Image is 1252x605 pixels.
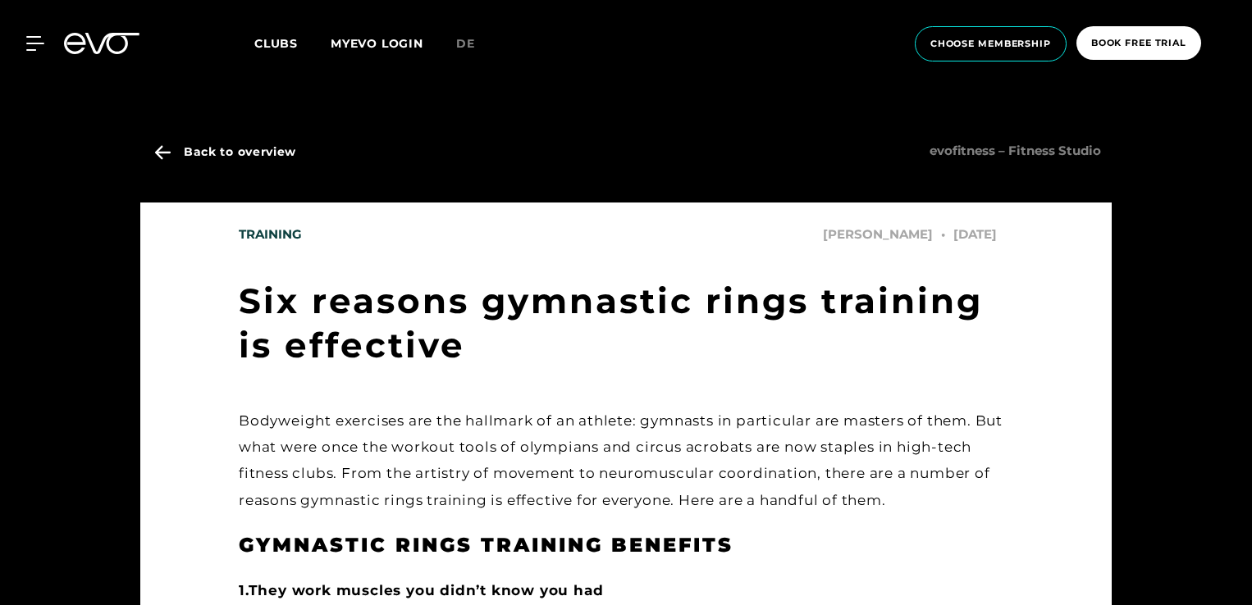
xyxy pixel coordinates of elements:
span: book free trial [1091,36,1186,50]
strong: They work muscles you didn’t know you had [249,582,604,598]
a: de [456,34,495,53]
span: choose membership [930,37,1051,51]
a: choose membership [910,26,1072,61]
strong: Gymnastic rings training benefits [239,533,733,557]
span: Back to overview [184,143,296,161]
a: MYEVO LOGIN [331,36,423,51]
span: evofitness – Fitness Studio [919,131,1112,202]
a: Back to overview [149,131,303,202]
h1: Six reasons gymnastic rings training is effective [239,279,1013,368]
strong: 1. [239,582,249,598]
span: [PERSON_NAME] [823,225,953,244]
span: Clubs [254,36,298,51]
span: [DATE] [953,225,1013,244]
a: Clubs [254,35,331,51]
span: Training [239,225,302,244]
div: Bodyweight exercises are the hallmark of an athlete: gymnasts in particular are masters of them. ... [239,407,1013,513]
a: book free trial [1072,26,1206,61]
span: de [456,36,475,51]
